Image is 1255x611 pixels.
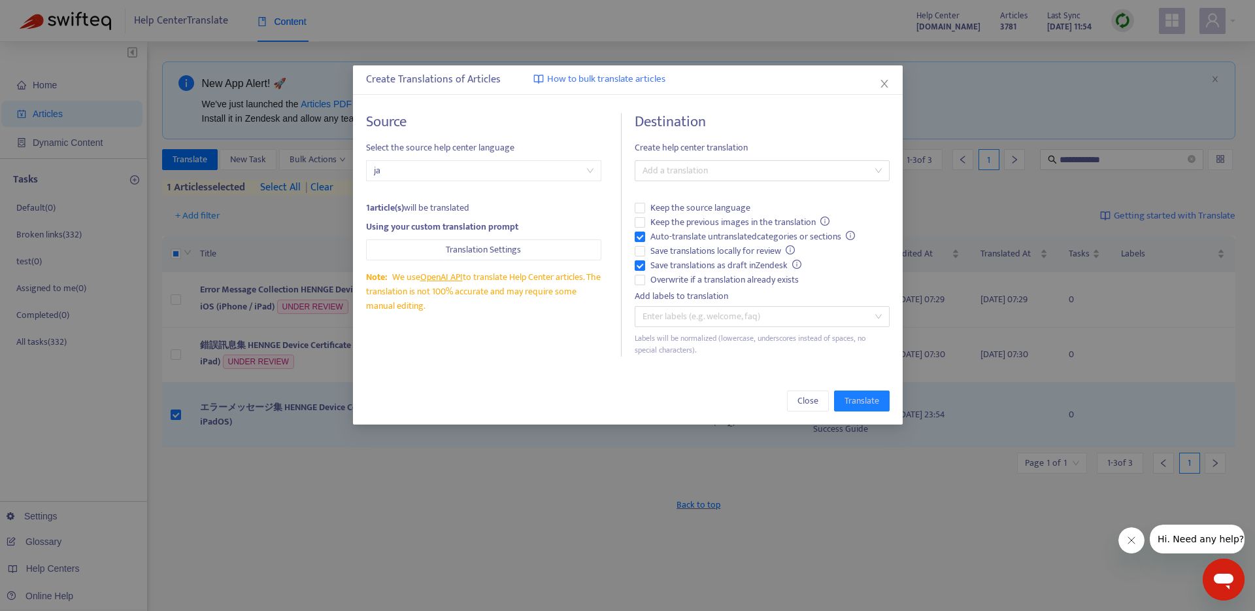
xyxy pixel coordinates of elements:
div: We use to translate Help Center articles. The translation is not 100% accurate and may require so... [366,270,601,313]
span: info-circle [786,245,795,254]
button: Translation Settings [366,239,601,260]
span: Note: [366,270,387,285]
span: Keep the previous images in the translation [644,215,835,230]
span: How to bulk translate articles [547,72,665,87]
span: Translation Settings [446,243,521,257]
span: Auto-translate untranslated categories or sections [644,230,860,244]
img: image-link [533,74,544,84]
strong: 1 article(s) [366,200,404,215]
iframe: 会社からのメッセージ [1150,525,1245,553]
h4: Source [366,113,601,131]
span: Save translations locally for review [644,244,800,258]
span: Create help center translation [634,141,889,155]
span: Keep the source language [644,201,755,215]
button: Close [786,391,828,411]
span: info-circle [846,231,855,240]
div: Create Translations of Articles [366,72,890,88]
span: info-circle [792,260,801,269]
div: Using your custom translation prompt [366,220,601,234]
div: Add labels to translation [634,289,889,304]
span: Overwrite if a translation already exists [644,273,803,287]
iframe: メッセージングウィンドウを開くボタン [1203,559,1245,601]
span: info-circle [820,217,829,226]
span: Close [797,394,818,408]
div: will be translated [366,201,601,215]
a: OpenAI API [420,270,462,285]
h4: Destination [634,113,889,131]
span: close [878,79,889,89]
button: Translate [833,391,889,411]
span: ja [374,161,594,181]
iframe: メッセージを閉じる [1118,527,1145,553]
span: Select the source help center language [366,141,601,155]
button: Close [877,77,891,91]
a: How to bulk translate articles [533,72,665,87]
div: Labels will be normalized (lowercase, underscores instead of spaces, no special characters). [634,332,889,357]
span: Save translations as draft in Zendesk [644,258,807,273]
